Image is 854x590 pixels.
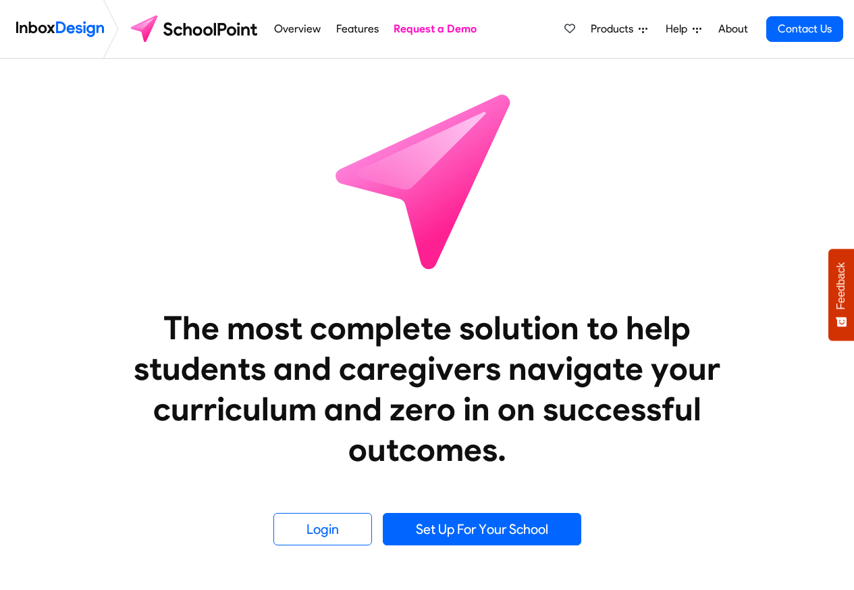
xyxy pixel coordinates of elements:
[660,16,707,43] a: Help
[332,16,382,43] a: Features
[383,513,581,545] a: Set Up For Your School
[390,16,481,43] a: Request a Demo
[585,16,653,43] a: Products
[835,262,847,310] span: Feedback
[766,16,843,42] a: Contact Us
[591,21,639,37] span: Products
[828,249,854,341] button: Feedback - Show survey
[306,59,549,302] img: icon_schoolpoint.svg
[271,16,325,43] a: Overview
[714,16,751,43] a: About
[124,13,267,45] img: schoolpoint logo
[666,21,693,37] span: Help
[107,308,748,470] heading: The most complete solution to help students and caregivers navigate your curriculum and zero in o...
[273,513,372,545] a: Login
